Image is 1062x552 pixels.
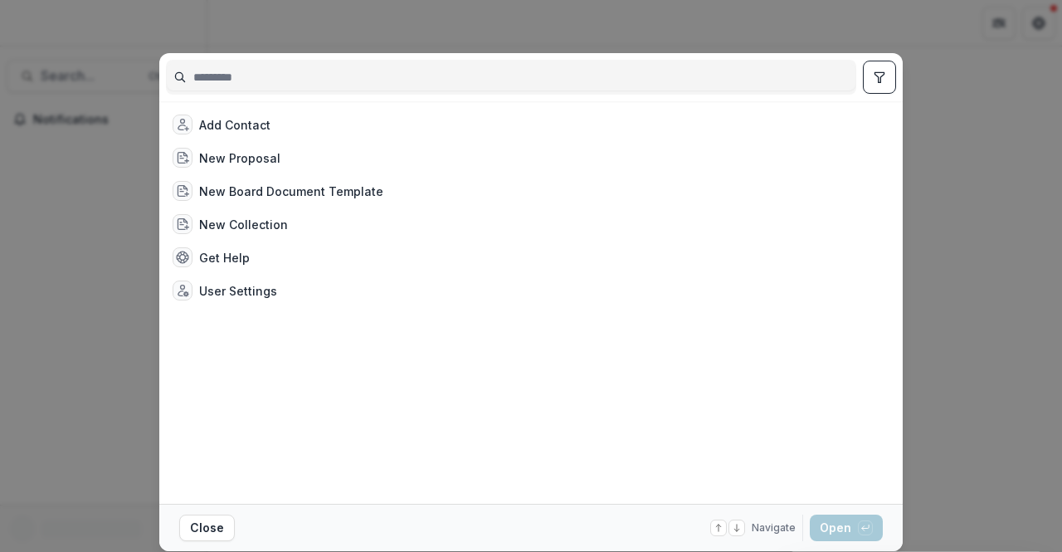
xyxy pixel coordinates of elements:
span: Navigate [752,520,796,535]
button: Open [810,515,883,541]
div: Get Help [199,249,250,266]
div: New Board Document Template [199,183,383,200]
div: New Collection [199,216,288,233]
div: New Proposal [199,149,280,167]
button: Close [179,515,235,541]
button: toggle filters [863,61,896,94]
div: Add Contact [199,116,270,134]
div: User Settings [199,282,277,300]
